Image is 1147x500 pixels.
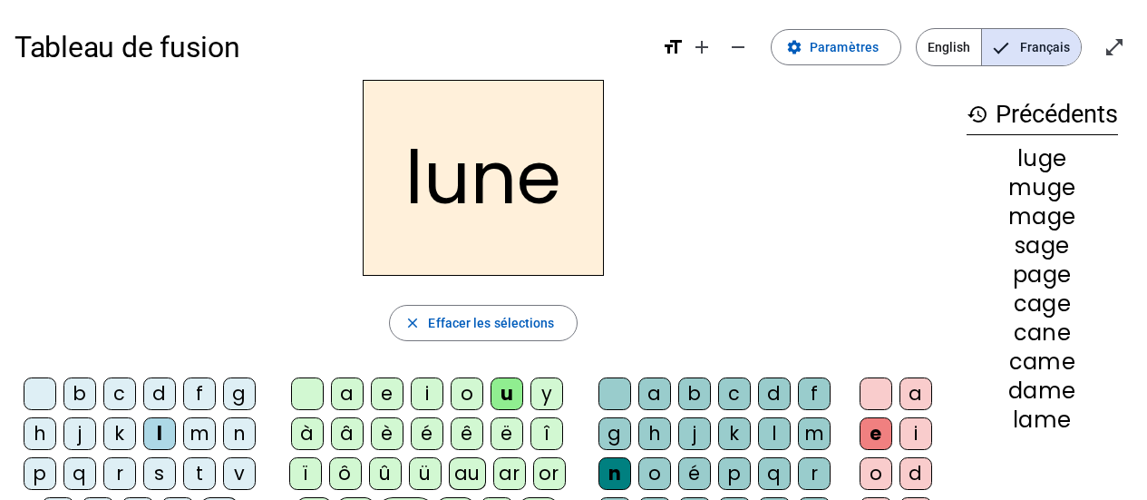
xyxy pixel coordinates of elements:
div: lame [967,409,1118,431]
div: m [183,417,216,450]
div: c [718,377,751,410]
div: f [798,377,831,410]
div: k [718,417,751,450]
div: or [533,457,566,490]
div: s [143,457,176,490]
div: sage [967,235,1118,257]
mat-icon: format_size [662,36,684,58]
div: o [638,457,671,490]
span: Paramètres [810,36,879,58]
div: r [798,457,831,490]
mat-icon: open_in_full [1103,36,1125,58]
div: è [371,417,403,450]
div: au [449,457,486,490]
mat-button-toggle-group: Language selection [916,28,1082,66]
div: came [967,351,1118,373]
div: k [103,417,136,450]
div: d [899,457,932,490]
div: f [183,377,216,410]
h3: Précédents [967,94,1118,135]
div: r [103,457,136,490]
div: o [451,377,483,410]
div: u [491,377,523,410]
div: y [530,377,563,410]
button: Entrer en plein écran [1096,29,1132,65]
div: a [331,377,364,410]
div: ô [329,457,362,490]
div: e [371,377,403,410]
div: n [223,417,256,450]
div: û [369,457,402,490]
div: c [103,377,136,410]
div: p [24,457,56,490]
div: e [860,417,892,450]
div: muge [967,177,1118,199]
div: q [758,457,791,490]
div: ë [491,417,523,450]
div: cane [967,322,1118,344]
div: i [411,377,443,410]
div: l [758,417,791,450]
div: à [291,417,324,450]
div: î [530,417,563,450]
div: d [758,377,791,410]
div: o [860,457,892,490]
mat-icon: history [967,103,988,125]
div: a [638,377,671,410]
div: n [598,457,631,490]
h2: lune [363,80,604,276]
div: ï [289,457,322,490]
div: h [24,417,56,450]
h1: Tableau de fusion [15,18,647,76]
button: Diminuer la taille de la police [720,29,756,65]
div: é [678,457,711,490]
div: dame [967,380,1118,402]
span: English [917,29,981,65]
div: j [678,417,711,450]
div: â [331,417,364,450]
div: p [718,457,751,490]
div: v [223,457,256,490]
div: m [798,417,831,450]
div: l [143,417,176,450]
div: page [967,264,1118,286]
div: a [899,377,932,410]
mat-icon: close [404,315,421,331]
div: ar [493,457,526,490]
div: ü [409,457,442,490]
div: mage [967,206,1118,228]
div: g [598,417,631,450]
div: g [223,377,256,410]
mat-icon: remove [727,36,749,58]
mat-icon: settings [786,39,802,55]
span: Effacer les sélections [428,312,554,334]
div: é [411,417,443,450]
div: luge [967,148,1118,170]
div: d [143,377,176,410]
button: Paramètres [771,29,901,65]
div: t [183,457,216,490]
button: Augmenter la taille de la police [684,29,720,65]
div: cage [967,293,1118,315]
button: Effacer les sélections [389,305,577,341]
div: j [63,417,96,450]
div: b [63,377,96,410]
div: b [678,377,711,410]
div: i [899,417,932,450]
div: q [63,457,96,490]
div: ê [451,417,483,450]
div: h [638,417,671,450]
mat-icon: add [691,36,713,58]
span: Français [982,29,1081,65]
